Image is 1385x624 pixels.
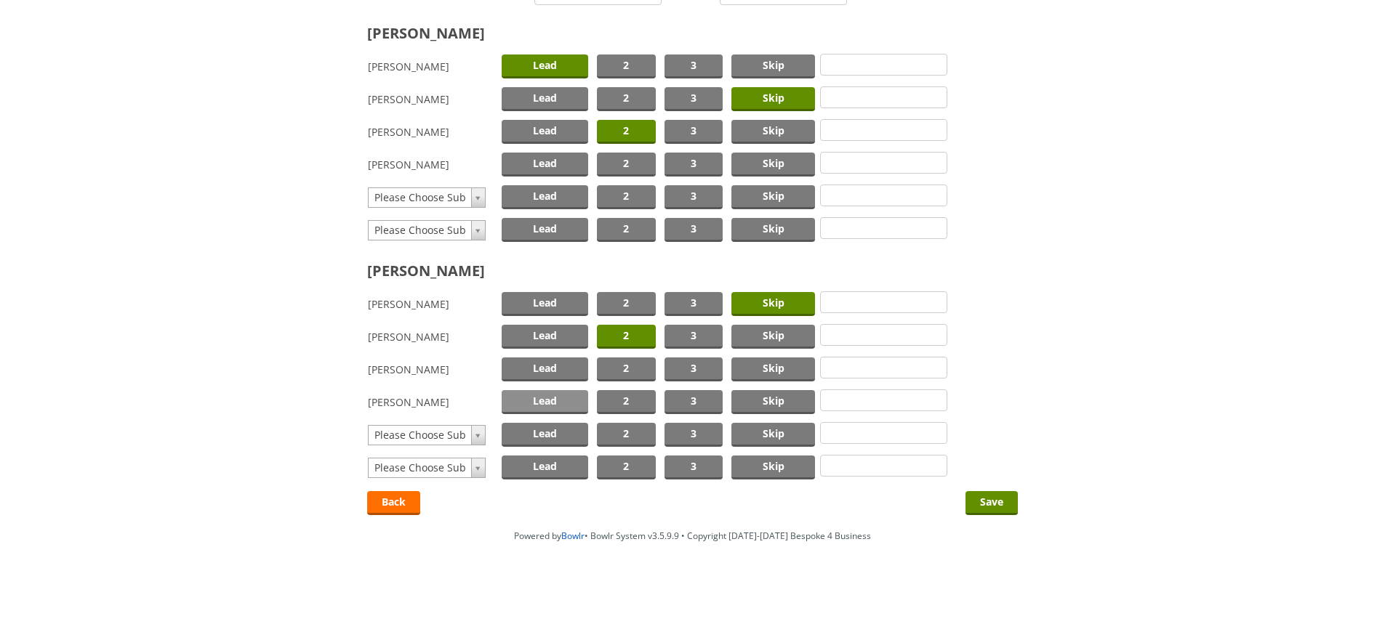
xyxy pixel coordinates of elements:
td: [PERSON_NAME] [367,116,497,148]
span: Skip [731,390,815,414]
span: 2 [597,357,656,381]
span: Lead [502,357,588,381]
span: 3 [665,218,723,242]
td: [PERSON_NAME] [367,288,497,320]
a: Please Choose Sub [368,425,486,445]
span: 3 [665,357,723,381]
td: [PERSON_NAME] [367,50,497,83]
span: 3 [665,87,723,111]
a: Bowlr [561,530,585,542]
td: [PERSON_NAME] [367,320,497,353]
span: Lead [502,455,588,479]
span: 2 [597,87,656,111]
span: 2 [597,120,656,144]
span: Skip [731,185,815,209]
a: Back [367,491,420,515]
span: Lead [502,325,588,349]
td: [PERSON_NAME] [367,148,497,181]
span: Skip [731,120,815,144]
span: 3 [665,325,723,349]
span: Lead [502,218,588,242]
span: 3 [665,120,723,144]
a: Please Choose Sub [368,458,486,478]
span: Skip [731,87,815,111]
span: Skip [731,455,815,479]
span: Skip [731,423,815,447]
span: 2 [597,218,656,242]
span: 2 [597,292,656,316]
td: [PERSON_NAME] [367,83,497,116]
span: 3 [665,292,723,316]
span: Lead [502,185,588,209]
span: Skip [731,292,815,316]
span: 3 [665,423,723,447]
a: Please Choose Sub [368,220,486,240]
td: [PERSON_NAME] [367,386,497,418]
h2: [PERSON_NAME] [367,261,1018,280]
span: Skip [731,218,815,242]
td: [PERSON_NAME] [367,353,497,386]
span: Lead [502,423,588,447]
input: Save [966,491,1018,515]
span: Powered by • Bowlr System v3.5.9.9 • Copyright [DATE]-[DATE] Bespoke 4 Business [514,530,871,542]
span: 3 [665,54,723,78]
span: 2 [597,390,656,414]
h2: [PERSON_NAME] [367,23,1018,43]
span: Lead [502,390,588,414]
span: Please Choose Sub [374,458,466,477]
span: Skip [731,325,815,349]
a: Please Choose Sub [368,187,486,208]
span: 3 [665,185,723,209]
span: Lead [502,54,588,78]
span: Lead [502,87,588,111]
span: 3 [665,390,723,414]
span: Lead [502,120,588,144]
span: Skip [731,153,815,177]
span: 2 [597,423,656,447]
span: Please Choose Sub [374,221,466,240]
span: Lead [502,292,588,316]
span: 2 [597,54,656,78]
span: Please Choose Sub [374,188,466,207]
span: Please Choose Sub [374,426,466,445]
span: 2 [597,325,656,349]
span: 2 [597,185,656,209]
span: 2 [597,153,656,177]
span: Skip [731,357,815,381]
span: 3 [665,153,723,177]
span: Lead [502,153,588,177]
span: 2 [597,455,656,479]
span: 3 [665,455,723,479]
span: Skip [731,54,815,78]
